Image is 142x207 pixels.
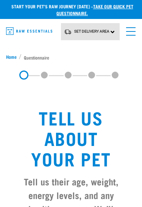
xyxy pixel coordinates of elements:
[6,53,19,60] a: Home
[56,5,133,14] a: take our quick pet questionnaire.
[74,29,109,33] span: Set Delivery Area
[6,53,17,60] span: Home
[64,29,72,35] img: van-moving.png
[122,23,136,36] a: menu
[6,53,136,61] nav: breadcrumbs
[6,27,52,35] img: Raw Essentials Logo
[21,107,121,168] h1: Tell us about your pet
